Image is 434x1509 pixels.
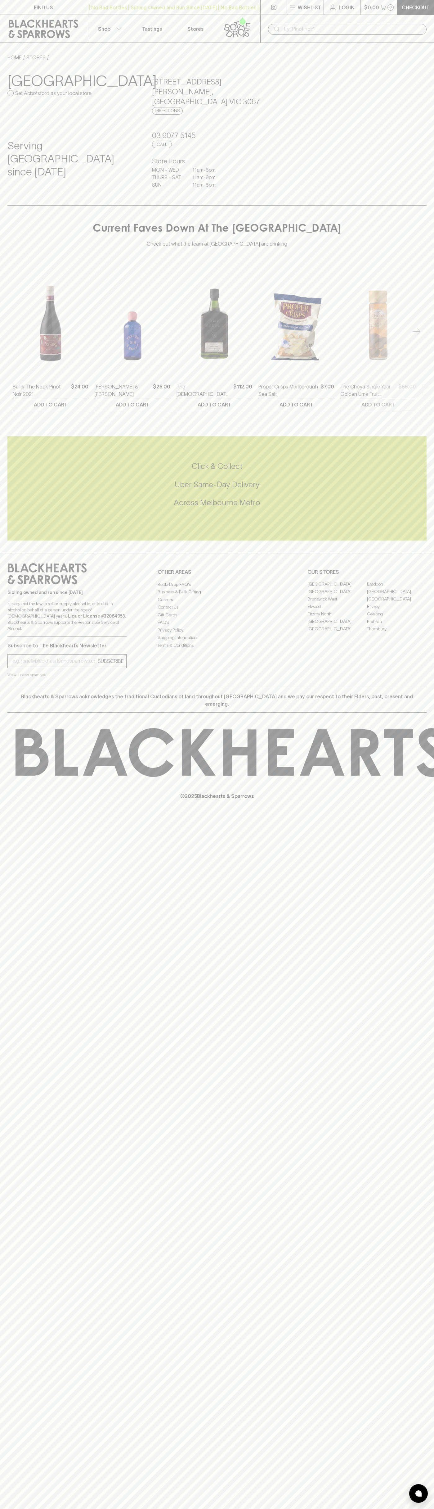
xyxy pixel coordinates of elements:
p: Blackhearts & Sparrows acknowledges the traditional Custodians of land throughout [GEOGRAPHIC_DAT... [12,693,422,708]
p: FIND US [34,4,53,11]
a: Terms & Conditions [158,641,277,649]
h5: 03 9077 5145 [152,131,282,141]
button: ADD TO CART [258,398,334,411]
p: OUR STORES [307,568,427,576]
a: Prahran [367,618,427,625]
a: Careers [158,596,277,603]
a: [GEOGRAPHIC_DATA] [367,588,427,596]
h4: Serving [GEOGRAPHIC_DATA] since [DATE] [7,139,137,179]
img: bubble-icon [415,1490,422,1497]
p: 11am - 9pm [192,174,223,181]
a: [GEOGRAPHIC_DATA] [307,625,367,633]
a: [GEOGRAPHIC_DATA] [367,596,427,603]
a: Contact Us [158,604,277,611]
img: Proper Crisps Marlborough Sea Salt [258,265,334,374]
p: We will never spam you [7,672,127,678]
a: [PERSON_NAME] & [PERSON_NAME] [95,383,150,398]
button: SUBSCRIBE [95,655,126,668]
p: Checkout [402,4,430,11]
h5: Across Melbourne Metro [7,497,427,508]
p: $25.00 [153,383,170,398]
a: Business & Bulk Gifting [158,588,277,596]
a: Fitzroy North [307,610,367,618]
div: Call to action block [7,436,427,540]
h4: Current Faves Down At The [GEOGRAPHIC_DATA] [93,223,341,236]
a: STORES [26,55,46,60]
a: Fitzroy [367,603,427,610]
a: FAQ's [158,619,277,626]
h3: [GEOGRAPHIC_DATA] [7,72,137,89]
p: Tastings [142,25,162,33]
img: The Gospel Straight Rye Whiskey [177,265,252,374]
p: 11am - 8pm [192,181,223,188]
h5: Click & Collect [7,461,427,471]
p: THURS - SAT [152,174,183,181]
p: Subscribe to The Blackhearts Newsletter [7,642,127,649]
p: Wishlist [298,4,321,11]
h6: Store Hours [152,156,282,166]
button: ADD TO CART [177,398,252,411]
h5: [STREET_ADDRESS][PERSON_NAME] , [GEOGRAPHIC_DATA] VIC 3067 [152,77,282,107]
input: e.g. jane@blackheartsandsparrows.com.au [12,656,95,666]
p: Shop [98,25,110,33]
a: Geelong [367,610,427,618]
a: Buller The Nook Pinot Noir 2021 [13,383,69,398]
p: OTHER AREAS [158,568,277,576]
button: ADD TO CART [13,398,88,411]
p: $56.00 [398,383,416,398]
p: 0 [389,6,392,9]
img: Buller The Nook Pinot Noir 2021 [13,265,88,374]
p: $112.00 [233,383,252,398]
a: Bottle Drop FAQ's [158,581,277,588]
p: ADD TO CART [280,401,313,408]
p: ADD TO CART [198,401,231,408]
a: Shipping Information [158,634,277,641]
a: Braddon [367,581,427,588]
a: Call [152,141,172,148]
button: Shop [87,15,131,43]
p: Login [339,4,355,11]
a: [GEOGRAPHIC_DATA] [307,618,367,625]
p: ADD TO CART [116,401,150,408]
button: ADD TO CART [340,398,416,411]
img: The Choya Single Year Golden Ume Fruit Liqueur [340,265,416,374]
a: [GEOGRAPHIC_DATA] [307,581,367,588]
a: Brunswick West [307,596,367,603]
a: [GEOGRAPHIC_DATA] [307,588,367,596]
a: Directions [152,107,183,115]
p: $24.00 [71,383,88,398]
p: SUBSCRIBE [98,657,124,665]
p: $0.00 [364,4,379,11]
p: ADD TO CART [34,401,68,408]
img: Taylor & Smith Gin [95,265,170,374]
a: Elwood [307,603,367,610]
strong: Liquor License #32064953 [68,614,125,619]
p: It is against the law to sell or supply alcohol to, or to obtain alcohol on behalf of a person un... [7,600,127,632]
p: 11am - 8pm [192,166,223,174]
p: Set Abbotsford as your local store [15,89,92,97]
input: Try "Pinot noir" [283,24,422,34]
a: Tastings [130,15,174,43]
a: Stores [174,15,217,43]
a: Gift Cards [158,611,277,619]
a: The [DEMOGRAPHIC_DATA] Straight Rye Whiskey [177,383,231,398]
a: Thornbury [367,625,427,633]
h5: Uber Same-Day Delivery [7,479,427,490]
button: ADD TO CART [95,398,170,411]
p: $7.00 [320,383,334,398]
p: SUN [152,181,183,188]
p: Sibling owned and run since [DATE] [7,589,127,596]
a: Proper Crisps Marlborough Sea Salt [258,383,318,398]
a: The Choya Single Year Golden Ume Fruit Liqueur [340,383,396,398]
a: Privacy Policy [158,626,277,634]
p: ADD TO CART [361,401,395,408]
p: MON - WED [152,166,183,174]
p: Check out what the team at [GEOGRAPHIC_DATA] are drinking [147,236,287,247]
a: HOME [7,55,22,60]
p: Stores [187,25,204,33]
